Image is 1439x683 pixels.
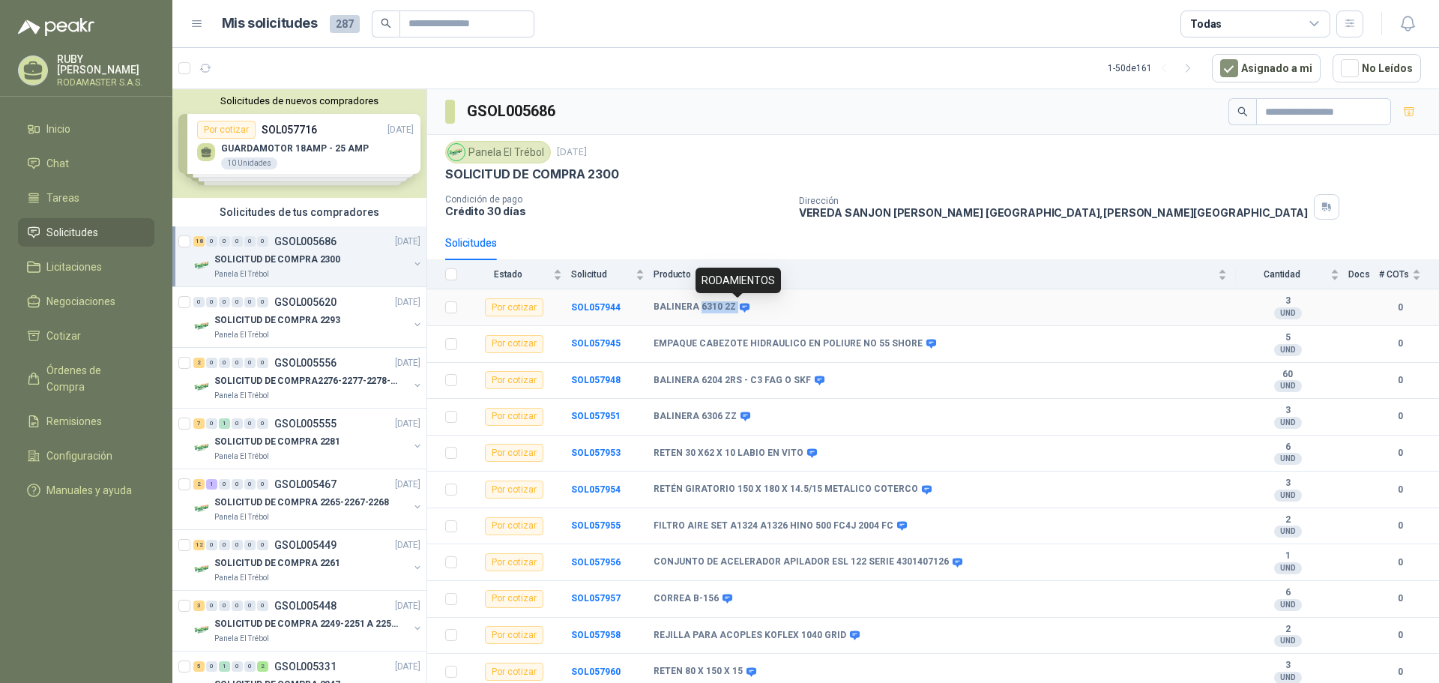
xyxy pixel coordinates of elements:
[18,18,94,36] img: Logo peakr
[654,301,736,313] b: BALINERA 6310 2Z
[219,661,230,672] div: 1
[1237,106,1248,117] span: search
[257,297,268,307] div: 0
[193,256,211,274] img: Company Logo
[1236,442,1339,454] b: 6
[1379,556,1421,570] b: 0
[274,236,337,247] p: GSOL005686
[571,411,621,421] b: SOL057951
[214,390,269,402] p: Panela El Trébol
[232,418,243,429] div: 0
[206,661,217,672] div: 0
[244,358,256,368] div: 0
[485,371,543,389] div: Por cotizar
[219,479,230,490] div: 0
[193,236,205,247] div: 18
[244,601,256,611] div: 0
[193,297,205,307] div: 0
[1274,417,1302,429] div: UND
[1190,16,1222,32] div: Todas
[257,661,268,672] div: 2
[1236,260,1348,289] th: Cantidad
[1379,260,1439,289] th: # COTs
[193,621,211,639] img: Company Logo
[1379,301,1421,315] b: 0
[571,448,621,458] b: SOL057953
[571,520,621,531] a: SOL057955
[219,601,230,611] div: 0
[18,356,154,401] a: Órdenes de Compra
[485,408,543,426] div: Por cotizar
[1236,478,1339,490] b: 3
[18,253,154,281] a: Licitaciones
[244,297,256,307] div: 0
[274,358,337,368] p: GSOL005556
[193,354,423,402] a: 2 0 0 0 0 0 GSOL005556[DATE] Company LogoSOLICITUD DE COMPRA2276-2277-2278-2284-2285-Panela El Tr...
[571,630,621,640] b: SOL057958
[395,235,420,249] p: [DATE]
[466,260,571,289] th: Estado
[381,18,391,28] span: search
[232,479,243,490] div: 0
[1236,550,1339,562] b: 1
[18,476,154,505] a: Manuales y ayuda
[571,557,621,568] b: SOL057956
[214,496,389,510] p: SOLICITUD DE COMPRA 2265-2267-2268
[1379,446,1421,460] b: 0
[214,329,269,341] p: Panela El Trébol
[1379,665,1421,679] b: 0
[445,205,787,217] p: Crédito 30 días
[206,418,217,429] div: 0
[654,411,737,423] b: BALINERA 6306 ZZ
[193,601,205,611] div: 3
[1236,587,1339,599] b: 6
[214,253,340,267] p: SOLICITUD DE COMPRA 2300
[1274,599,1302,611] div: UND
[1379,409,1421,424] b: 0
[244,540,256,550] div: 0
[193,536,423,584] a: 12 0 0 0 0 0 GSOL005449[DATE] Company LogoSOLICITUD DE COMPRA 2261Panela El Trébol
[206,236,217,247] div: 0
[193,661,205,672] div: 5
[46,362,140,395] span: Órdenes de Compra
[219,236,230,247] div: 0
[193,597,423,645] a: 3 0 0 0 0 0 GSOL005448[DATE] Company LogoSOLICITUD DE COMPRA 2249-2251 A 2256-2258 Y 2262Panela E...
[232,661,243,672] div: 0
[257,601,268,611] div: 0
[1379,373,1421,388] b: 0
[57,78,154,87] p: RODAMASTER S.A.S.
[485,517,543,535] div: Por cotizar
[193,232,423,280] a: 18 0 0 0 0 0 GSOL005686[DATE] Company LogoSOLICITUD DE COMPRA 2300Panela El Trébol
[1274,490,1302,502] div: UND
[654,260,1236,289] th: Producto
[274,418,337,429] p: GSOL005555
[485,444,543,462] div: Por cotizar
[206,358,217,368] div: 0
[18,442,154,470] a: Configuración
[274,297,337,307] p: GSOL005620
[1274,344,1302,356] div: UND
[571,260,654,289] th: Solicitud
[395,356,420,370] p: [DATE]
[46,328,81,344] span: Cotizar
[1379,337,1421,351] b: 0
[571,338,621,349] b: SOL057945
[46,259,102,275] span: Licitaciones
[571,375,621,385] b: SOL057948
[466,269,550,280] span: Estado
[193,499,211,517] img: Company Logo
[1212,54,1321,82] button: Asignado a mi
[571,484,621,495] a: SOL057954
[214,556,340,571] p: SOLICITUD DE COMPRA 2261
[330,15,360,33] span: 287
[57,54,154,75] p: RUBY [PERSON_NAME]
[1274,307,1302,319] div: UND
[654,338,923,350] b: EMPAQUE CABEZOTE HIDRAULICO EN POLIURE NO 55 SHORE
[214,435,340,449] p: SOLICITUD DE COMPRA 2281
[257,540,268,550] div: 0
[172,89,426,198] div: Solicitudes de nuevos compradoresPor cotizarSOL057716[DATE] GUARDAMOTOR 18AMP - 25 AMP10 Unidades...
[232,540,243,550] div: 0
[232,297,243,307] div: 0
[178,95,420,106] button: Solicitudes de nuevos compradores
[193,475,423,523] a: 2 1 0 0 0 0 GSOL005467[DATE] Company LogoSOLICITUD DE COMPRA 2265-2267-2268Panela El Trébol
